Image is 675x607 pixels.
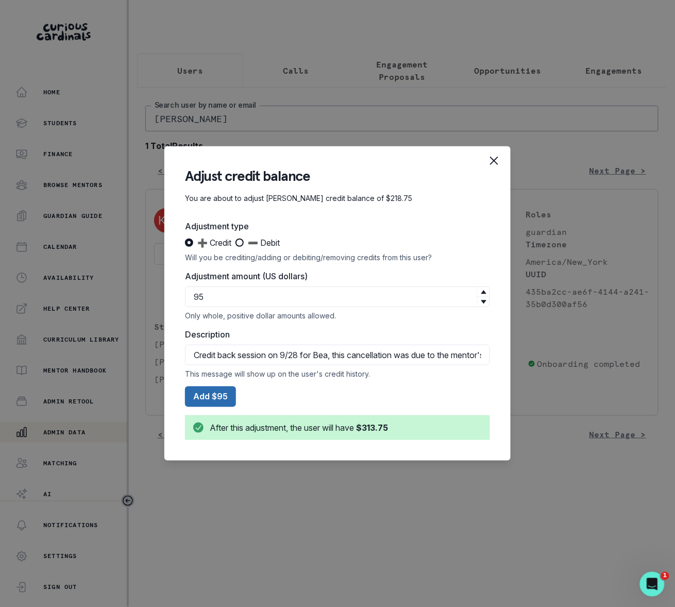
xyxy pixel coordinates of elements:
b: $313.75 [356,423,388,433]
div: After this adjustment, the user will have [210,421,388,434]
span: ➖ Debit [248,237,280,249]
label: Adjustment type [185,220,484,232]
header: Adjust credit balance [185,167,490,185]
iframe: Intercom live chat [640,572,665,597]
div: Only whole, positive dollar amounts allowed. [185,311,490,320]
button: Close [484,150,504,171]
button: Add $95 [185,386,236,407]
label: Description [185,328,484,341]
p: You are about to adjust [PERSON_NAME] credit balance of $218.75 [185,193,490,204]
div: This message will show up on the user's credit history. [185,369,490,378]
span: 1 [661,572,669,580]
div: Will you be crediting/adding or debiting/removing credits from this user? [185,253,490,262]
label: Adjustment amount (US dollars) [185,270,484,282]
span: ➕ Credit [197,237,231,249]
